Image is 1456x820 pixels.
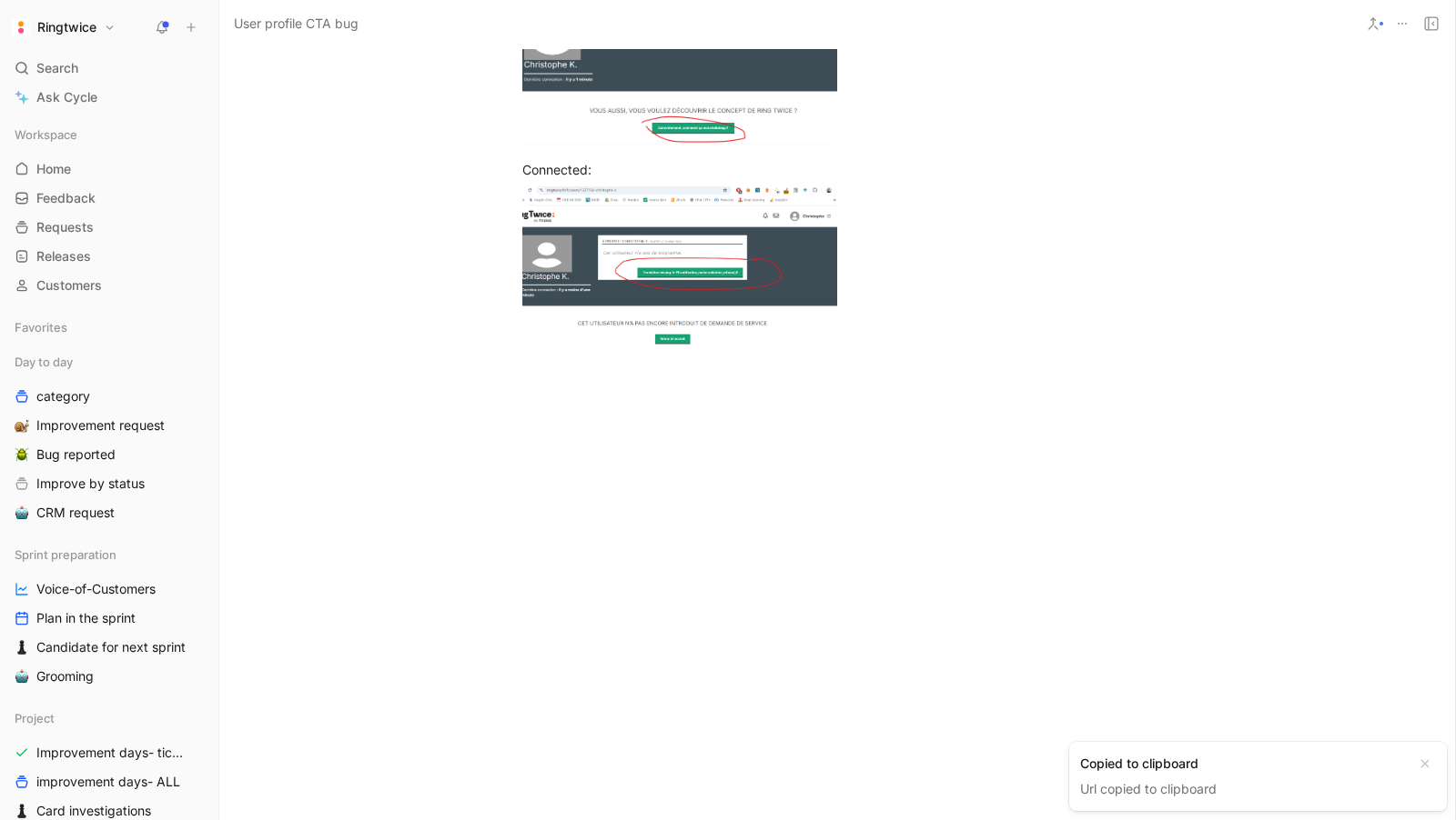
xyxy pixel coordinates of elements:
[7,348,211,375] div: Day to day
[36,744,190,762] span: Improvement days- tickets ready
[15,353,73,371] span: Day to day
[7,441,211,468] a: 🪲Bug reported
[234,13,359,35] span: User profile CTA bug
[36,445,116,464] span: Bug reported
[36,189,96,207] span: Feedback
[7,185,211,212] a: Feedback
[15,418,29,433] img: 🐌
[7,605,211,632] a: Plan in the sprint
[36,667,94,685] span: Grooming
[7,214,211,241] a: Requests
[15,318,67,336] span: Favorites
[36,580,156,598] span: Voice-of-Customers
[7,663,211,690] a: 🤖Grooming
[36,609,136,627] span: Plan in the sprint
[36,802,151,820] span: Card investigations
[36,86,97,108] span: Ask Cycle
[7,541,211,690] div: Sprint preparationVoice-of-CustomersPlan in the sprint♟️Candidate for next sprint🤖Grooming
[36,504,115,522] span: CRM request
[522,162,591,177] mark: Connected:
[7,470,211,497] a: Improve by status
[7,575,211,603] a: Voice-of-Customers
[11,502,33,524] button: 🤖
[7,272,211,299] a: Customers
[11,444,33,465] button: 🪲
[36,773,180,791] span: improvement days- ALL
[36,638,186,656] span: Candidate for next sprint
[36,57,78,79] span: Search
[1080,778,1407,800] div: Url copied to clipboard
[7,768,211,795] a: improvement days- ALL
[15,669,29,684] img: 🤖
[7,705,211,732] div: Project
[7,84,211,111] a: Ask Cycle
[7,383,211,410] a: category
[36,475,145,493] span: Improve by status
[7,121,211,148] div: Workspace
[7,634,211,661] a: ♟️Candidate for next sprint
[1080,753,1407,775] div: Copied to clipboard
[7,348,211,526] div: Day to daycategory🐌Improvement request🪲Bug reportedImprove by status🤖CRM request
[11,415,33,436] button: 🐌
[7,55,211,82] div: Search
[15,125,77,144] span: Workspace
[11,636,33,658] button: ♟️
[11,665,33,687] button: 🤖
[7,412,211,439] a: 🐌Improvement request
[36,160,71,178] span: Home
[7,499,211,526] a: 🤖CRM request
[7,243,211,270] a: Releases
[7,541,211,568] div: Sprint preparation
[7,15,120,40] button: RingtwiceRingtwice
[15,505,29,520] img: 🤖
[37,19,96,35] h1: Ringtwice
[36,247,91,265] span: Releases
[7,314,211,341] div: Favorites
[15,640,29,655] img: ♟️
[15,447,29,462] img: 🪲
[15,804,29,818] img: ♟️
[7,739,211,766] a: Improvement days- tickets ready
[36,218,94,236] span: Requests
[36,416,165,435] span: Improvement request
[12,18,30,36] img: Ringtwice
[15,545,116,564] span: Sprint preparation
[15,709,55,727] span: Project
[36,276,102,295] span: Customers
[36,387,90,405] span: category
[7,155,211,183] a: Home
